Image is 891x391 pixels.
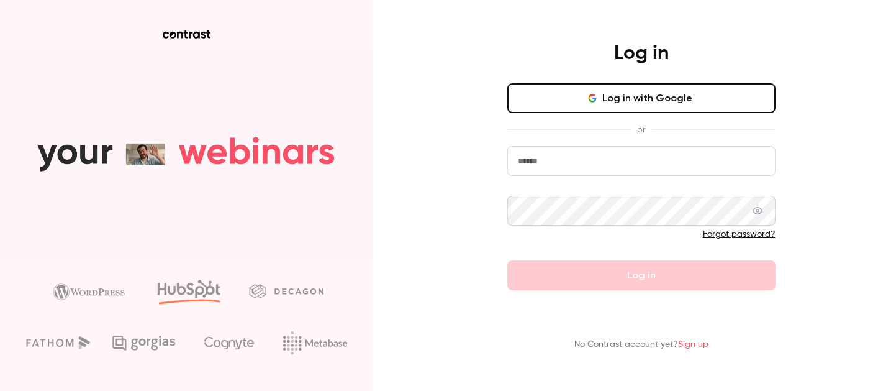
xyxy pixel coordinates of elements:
h4: Log in [614,41,669,66]
p: No Contrast account yet? [574,338,708,351]
span: or [631,123,651,136]
a: Forgot password? [703,230,776,239]
img: decagon [249,284,323,298]
a: Sign up [678,340,708,349]
button: Log in with Google [507,83,776,113]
